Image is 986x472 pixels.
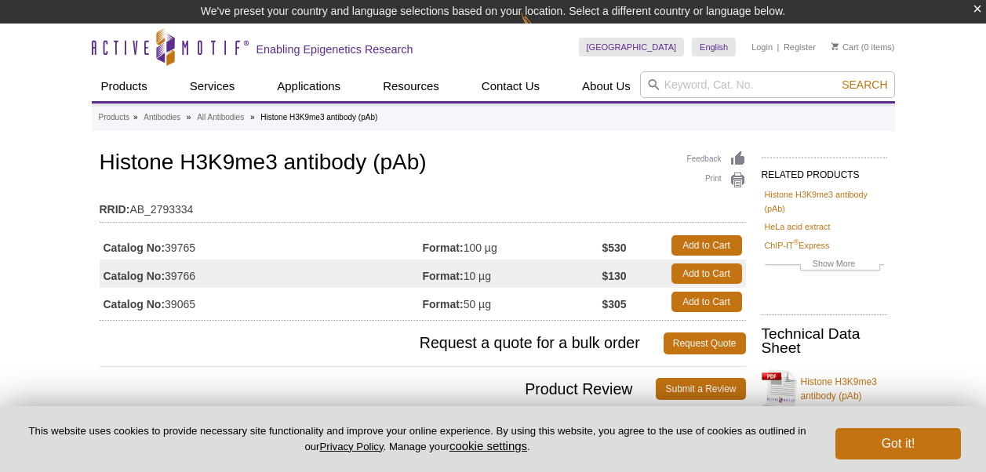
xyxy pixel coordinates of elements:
[640,71,895,98] input: Keyword, Cat. No.
[671,235,742,256] a: Add to Cart
[100,231,423,260] td: 39765
[762,327,887,355] h2: Technical Data Sheet
[373,71,449,101] a: Resources
[423,288,602,316] td: 50 µg
[104,241,166,255] strong: Catalog No:
[671,263,742,284] a: Add to Cart
[835,428,961,459] button: Got it!
[521,12,562,49] img: Change Here
[423,241,464,255] strong: Format:
[100,288,423,316] td: 39065
[100,193,746,218] td: AB_2793334
[664,332,746,354] a: Request Quote
[762,365,887,412] a: Histone H3K9me3 antibody (pAb)
[837,78,892,92] button: Search
[260,113,377,122] li: Histone H3K9me3 antibody (pAb)
[831,38,895,56] li: (0 items)
[765,256,884,274] a: Show More
[250,113,255,122] li: »
[423,297,464,311] strong: Format:
[423,231,602,260] td: 100 µg
[257,42,413,56] h2: Enabling Epigenetics Research
[133,113,138,122] li: »
[180,71,245,101] a: Services
[602,241,626,255] strong: $530
[692,38,736,56] a: English
[762,157,887,185] h2: RELATED PRODUCTS
[602,269,626,283] strong: $130
[197,111,244,125] a: All Antibodies
[100,151,746,177] h1: Histone H3K9me3 antibody (pAb)
[687,151,746,168] a: Feedback
[423,260,602,288] td: 10 µg
[100,202,130,216] strong: RRID:
[100,332,664,354] span: Request a quote for a bulk order
[777,38,780,56] li: |
[794,238,799,246] sup: ®
[187,113,191,122] li: »
[765,238,830,252] a: ChIP-IT®Express
[831,42,859,53] a: Cart
[472,71,549,101] a: Contact Us
[267,71,350,101] a: Applications
[579,38,685,56] a: [GEOGRAPHIC_DATA]
[656,378,745,400] a: Submit a Review
[573,71,640,101] a: About Us
[423,269,464,283] strong: Format:
[449,439,527,452] button: cookie settings
[765,220,831,234] a: HeLa acid extract
[319,441,383,452] a: Privacy Policy
[602,297,626,311] strong: $305
[104,297,166,311] strong: Catalog No:
[25,424,810,454] p: This website uses cookies to provide necessary site functionality and improve your online experie...
[104,269,166,283] strong: Catalog No:
[842,78,887,91] span: Search
[92,71,157,101] a: Products
[144,111,180,125] a: Antibodies
[671,292,742,312] a: Add to Cart
[751,42,773,53] a: Login
[100,260,423,288] td: 39766
[784,42,816,53] a: Register
[765,187,884,216] a: Histone H3K9me3 antibody (pAb)
[687,172,746,189] a: Print
[831,42,839,50] img: Your Cart
[100,378,657,400] span: Product Review
[99,111,129,125] a: Products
